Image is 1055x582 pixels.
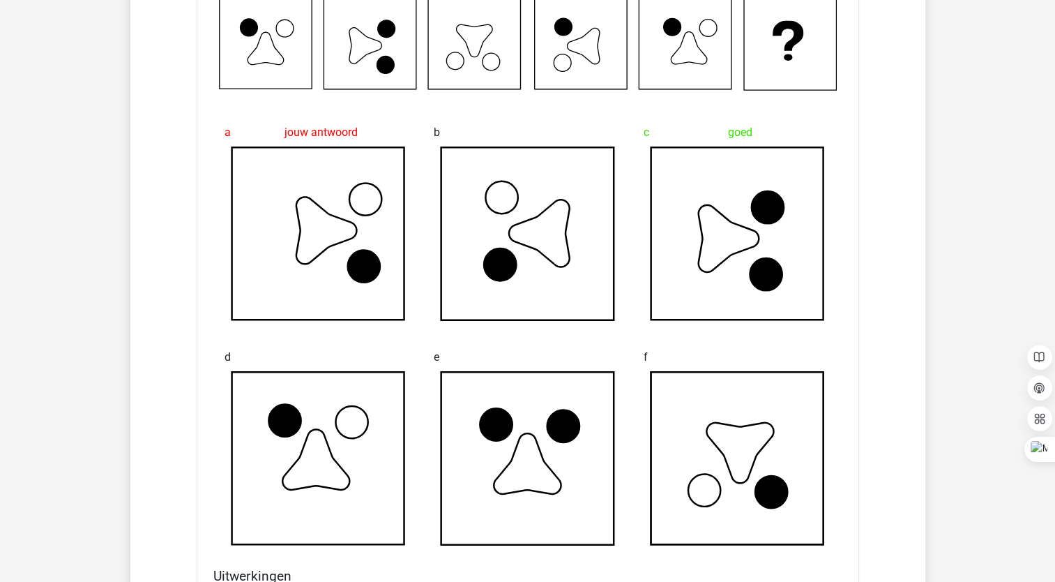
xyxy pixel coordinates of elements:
[434,343,439,371] span: e
[434,119,440,147] span: b
[644,119,831,147] div: goed
[644,119,649,147] span: c
[644,343,648,371] span: f
[225,119,231,147] span: a
[225,343,231,371] span: d
[225,119,412,147] div: jouw antwoord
